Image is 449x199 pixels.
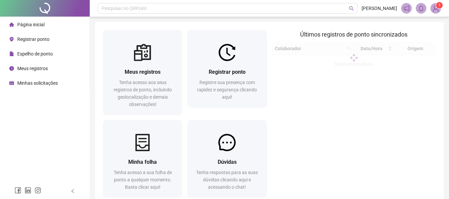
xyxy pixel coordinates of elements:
[35,187,41,194] span: instagram
[128,159,157,165] span: Minha folha
[17,22,45,27] span: Página inicial
[9,37,14,42] span: environment
[25,187,31,194] span: linkedin
[187,30,267,107] a: Registrar pontoRegistre sua presença com rapidez e segurança clicando aqui!
[436,2,443,9] sup: Atualize o seu contato no menu Meus Dados
[114,170,172,190] span: Tenha acesso a sua folha de ponto a qualquer momento. Basta clicar aqui!
[197,80,257,100] span: Registre sua presença com rapidez e segurança clicando aqui!
[209,69,246,75] span: Registrar ponto
[218,159,237,165] span: Dúvidas
[196,170,258,190] span: Tenha respostas para as suas dúvidas clicando aqui e acessando o chat!
[349,6,354,11] span: search
[103,30,182,115] a: Meus registrosTenha acesso aos seus registros de ponto, incluindo geolocalização e demais observa...
[17,80,58,86] span: Minhas solicitações
[9,81,14,85] span: schedule
[418,5,424,11] span: bell
[17,66,48,71] span: Meus registros
[70,189,75,193] span: left
[362,5,397,12] span: [PERSON_NAME]
[17,37,50,42] span: Registrar ponto
[125,69,161,75] span: Meus registros
[15,187,21,194] span: facebook
[9,51,14,56] span: file
[300,31,407,38] span: Últimos registros de ponto sincronizados
[438,3,441,8] span: 1
[403,5,409,11] span: notification
[17,51,53,56] span: Espelho de ponto
[9,66,14,71] span: clock-circle
[103,120,182,197] a: Minha folhaTenha acesso a sua folha de ponto a qualquer momento. Basta clicar aqui!
[431,3,441,13] img: 79235
[9,22,14,27] span: home
[187,120,267,197] a: DúvidasTenha respostas para as suas dúvidas clicando aqui e acessando o chat!
[114,80,172,107] span: Tenha acesso aos seus registros de ponto, incluindo geolocalização e demais observações!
